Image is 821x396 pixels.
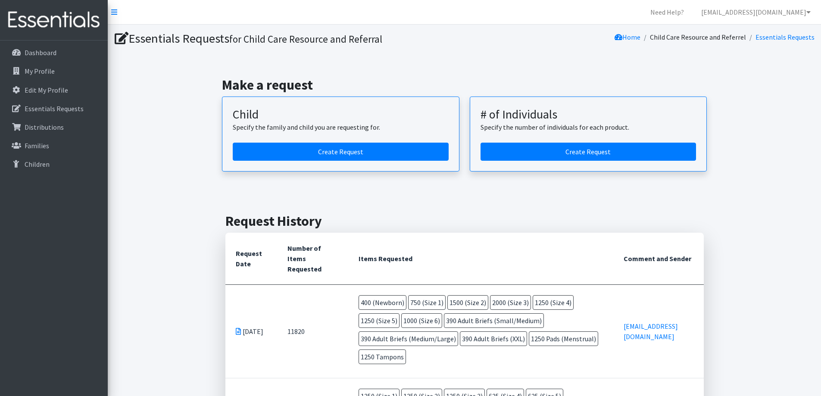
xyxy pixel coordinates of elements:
[643,3,691,21] a: Need Help?
[408,295,446,310] span: 750 (Size 1)
[481,143,696,161] a: Create a request by number of individuals
[359,331,458,346] span: 390 Adult Briefs (Medium/Large)
[233,143,449,161] a: Create a request for a child or family
[359,295,406,310] span: 400 (Newborn)
[755,33,815,41] a: Essentials Requests
[233,122,449,132] p: Specify the family and child you are requesting for.
[3,6,104,34] img: HumanEssentials
[225,213,704,229] h2: Request History
[229,33,382,45] small: for Child Care Resource and Referral
[25,48,56,57] p: Dashboard
[225,233,277,285] th: Request Date
[444,313,544,328] span: 390 Adult Briefs (Small/Medium)
[222,77,707,93] h2: Make a request
[624,322,678,341] a: [EMAIL_ADDRESS][DOMAIN_NAME]
[25,67,55,75] p: My Profile
[460,331,527,346] span: 390 Adult Briefs (XXL)
[359,349,406,364] span: 1250 Tampons
[481,107,696,122] h3: # of Individuals
[401,313,442,328] span: 1000 (Size 6)
[529,331,598,346] span: 1250 Pads (Menstrual)
[613,233,703,285] th: Comment and Sender
[359,313,400,328] span: 1250 (Size 5)
[25,141,49,150] p: Families
[615,33,640,41] a: Home
[694,3,818,21] a: [EMAIL_ADDRESS][DOMAIN_NAME]
[115,31,462,46] h1: Essentials Requests
[3,100,104,117] a: Essentials Requests
[25,160,50,168] p: Children
[3,44,104,61] a: Dashboard
[3,62,104,80] a: My Profile
[3,156,104,173] a: Children
[277,284,348,378] td: 11820
[447,295,488,310] span: 1500 (Size 2)
[650,33,746,41] a: Child Care Resource and Referrel
[277,233,348,285] th: Number of Items Requested
[25,104,84,113] p: Essentials Requests
[3,137,104,154] a: Families
[3,81,104,99] a: Edit My Profile
[533,295,574,310] span: 1250 (Size 4)
[490,295,531,310] span: 2000 (Size 3)
[225,284,277,378] td: [DATE]
[25,86,68,94] p: Edit My Profile
[481,122,696,132] p: Specify the number of individuals for each product.
[233,107,449,122] h3: Child
[25,123,64,131] p: Distributions
[3,118,104,136] a: Distributions
[348,233,614,285] th: Items Requested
